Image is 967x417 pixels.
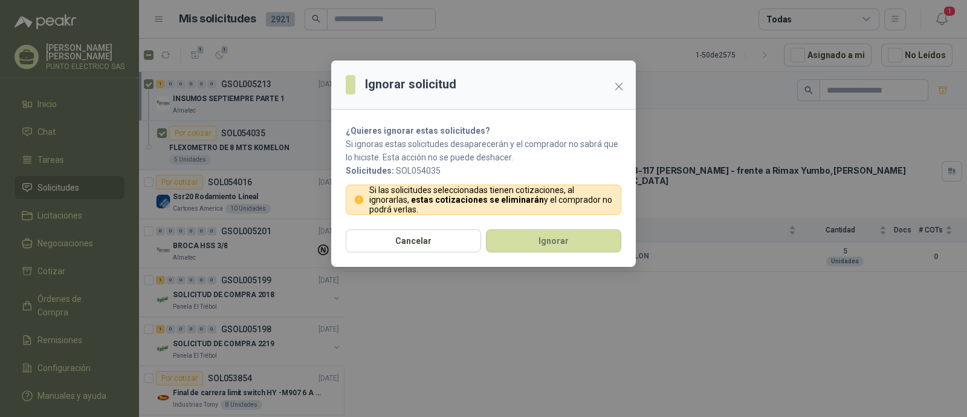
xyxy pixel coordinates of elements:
[346,164,621,177] p: SOL054035
[609,77,629,96] button: Close
[614,82,624,91] span: close
[346,229,481,252] button: Cancelar
[486,229,621,252] button: Ignorar
[365,75,456,94] h3: Ignorar solicitud
[346,126,490,136] strong: ¿Quieres ignorar estas solicitudes?
[346,137,621,164] p: Si ignoras estas solicitudes desaparecerán y el comprador no sabrá que lo hiciste. Esta acción no...
[346,166,394,176] b: Solicitudes:
[411,195,544,205] strong: estas cotizaciones se eliminarán
[369,185,614,214] p: Si las solicitudes seleccionadas tienen cotizaciones, al ignorarlas, y el comprador no podrá verlas.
